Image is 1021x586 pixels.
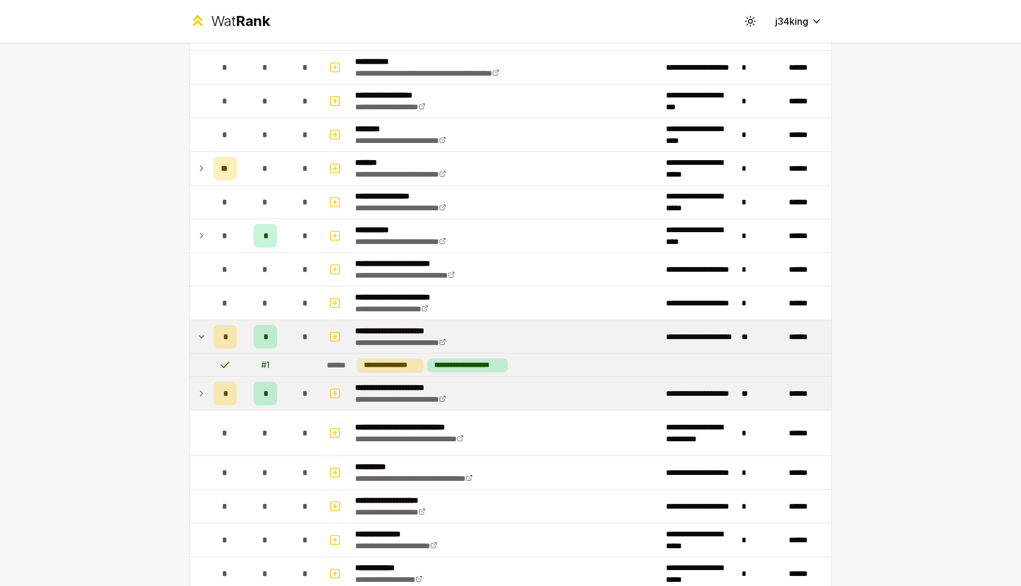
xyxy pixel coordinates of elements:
a: WatRank [189,12,270,31]
button: j34king [766,11,832,32]
div: Wat [211,12,270,31]
span: j34king [775,14,808,28]
span: Rank [236,12,270,30]
div: # 1 [261,359,269,371]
